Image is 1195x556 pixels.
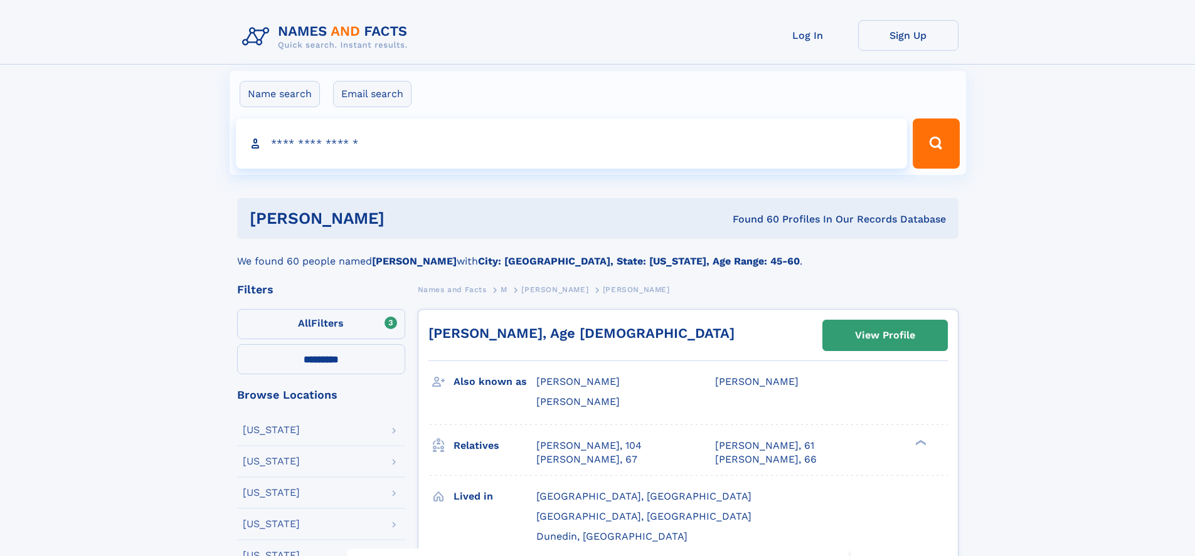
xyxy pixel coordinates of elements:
[250,211,559,226] h1: [PERSON_NAME]
[298,317,311,329] span: All
[372,255,457,267] b: [PERSON_NAME]
[536,490,752,502] span: [GEOGRAPHIC_DATA], [GEOGRAPHIC_DATA]
[240,81,320,107] label: Name search
[243,456,300,466] div: [US_STATE]
[536,510,752,522] span: [GEOGRAPHIC_DATA], [GEOGRAPHIC_DATA]
[428,325,735,341] a: [PERSON_NAME], Age [DEMOGRAPHIC_DATA]
[521,281,588,297] a: [PERSON_NAME]
[237,284,405,295] div: Filters
[237,309,405,339] label: Filters
[603,285,670,294] span: [PERSON_NAME]
[536,439,642,453] a: [PERSON_NAME], 104
[418,281,487,297] a: Names and Facts
[758,20,858,51] a: Log In
[237,389,405,401] div: Browse Locations
[521,285,588,294] span: [PERSON_NAME]
[855,321,915,350] div: View Profile
[913,118,959,169] button: Search Button
[536,530,688,542] span: Dunedin, [GEOGRAPHIC_DATA]
[243,519,300,529] div: [US_STATE]
[501,285,507,294] span: M
[236,118,908,169] input: search input
[912,438,927,446] div: ❯
[454,371,536,392] h3: Also known as
[243,425,300,435] div: [US_STATE]
[243,488,300,498] div: [US_STATE]
[858,20,959,51] a: Sign Up
[536,396,620,407] span: [PERSON_NAME]
[237,239,959,269] div: We found 60 people named with .
[501,281,507,297] a: M
[478,255,800,267] b: City: [GEOGRAPHIC_DATA], State: [US_STATE], Age Range: 45-60
[237,20,418,54] img: Logo Names and Facts
[715,453,817,466] a: [PERSON_NAME], 66
[454,435,536,456] h3: Relatives
[823,320,947,350] a: View Profile
[454,486,536,507] h3: Lived in
[333,81,412,107] label: Email search
[536,453,637,466] a: [PERSON_NAME], 67
[558,212,946,226] div: Found 60 Profiles In Our Records Database
[715,375,799,387] span: [PERSON_NAME]
[715,439,814,453] a: [PERSON_NAME], 61
[536,375,620,387] span: [PERSON_NAME]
